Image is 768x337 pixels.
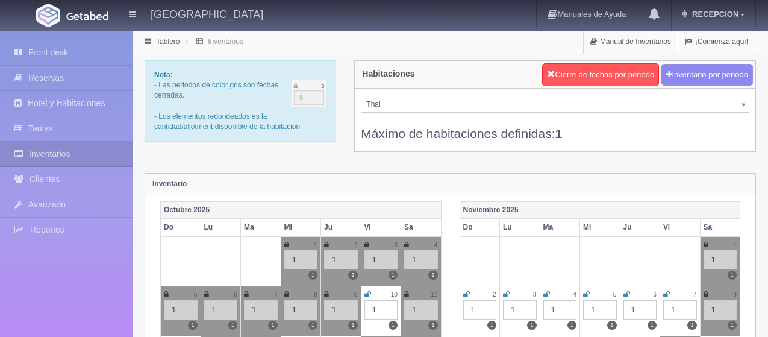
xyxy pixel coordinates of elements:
[208,37,243,46] a: Inventarios
[404,250,438,269] div: 1
[700,219,740,236] th: Sa
[460,219,500,236] th: Do
[314,291,317,298] small: 8
[36,4,60,27] img: Getabed
[704,300,737,320] div: 1
[389,321,398,330] label: 1
[284,250,318,269] div: 1
[431,291,437,298] small: 11
[228,321,237,330] label: 1
[201,219,241,236] th: Lu
[66,11,108,20] img: Getabed
[324,300,358,320] div: 1
[361,113,749,142] div: Máximo de habitaciones definidas:
[361,219,401,236] th: Vi
[663,300,697,320] div: 1
[234,291,237,298] small: 6
[244,300,278,320] div: 1
[660,219,701,236] th: Vi
[503,300,537,320] div: 1
[661,64,753,86] button: Inventario por periodo
[389,271,398,280] label: 1
[284,300,318,320] div: 1
[364,250,398,269] div: 1
[268,321,277,330] label: 1
[194,291,198,298] small: 5
[241,219,281,236] th: Ma
[733,242,737,248] small: 1
[678,30,755,54] a: ¡Comienza aquí!
[156,37,180,46] a: Tablero
[361,95,749,113] a: Thai
[687,321,696,330] label: 1
[428,321,437,330] label: 1
[487,321,496,330] label: 1
[533,291,537,298] small: 3
[164,300,198,320] div: 1
[154,71,173,79] b: Nota:
[161,219,201,236] th: Do
[540,219,580,236] th: Ma
[493,291,496,298] small: 2
[314,242,317,248] small: 1
[324,250,358,269] div: 1
[308,321,317,330] label: 1
[161,201,442,219] th: Octubre 2025
[354,242,358,248] small: 2
[274,291,278,298] small: 7
[728,321,737,330] label: 1
[500,219,540,236] th: Lu
[362,69,414,78] h4: Habitaciones
[542,63,659,86] button: Cierre de fechas por periodo
[653,291,657,298] small: 6
[704,250,737,269] div: 1
[321,219,361,236] th: Ju
[152,180,187,188] strong: Inventario
[583,300,617,320] div: 1
[348,271,357,280] label: 1
[573,291,576,298] small: 4
[348,321,357,330] label: 1
[366,95,733,113] span: Thai
[145,60,336,142] div: - Las periodos de color gris son fechas cerradas. - Los elementos redondeados es la cantidad/allo...
[733,291,737,298] small: 8
[188,321,197,330] label: 1
[354,291,358,298] small: 9
[623,300,657,320] div: 1
[728,271,737,280] label: 1
[543,300,577,320] div: 1
[401,219,442,236] th: Sa
[527,321,536,330] label: 1
[434,242,438,248] small: 4
[648,321,657,330] label: 1
[567,321,576,330] label: 1
[689,10,738,19] span: RECEPCION
[394,242,398,248] small: 3
[693,291,697,298] small: 7
[404,300,438,320] div: 1
[281,219,321,236] th: Mi
[555,127,563,140] b: 1
[607,321,616,330] label: 1
[364,300,398,320] div: 1
[292,80,327,107] img: cutoff.png
[308,271,317,280] label: 1
[613,291,617,298] small: 5
[151,6,263,21] h4: [GEOGRAPHIC_DATA]
[584,30,678,54] a: Manual de Inventarios
[204,300,238,320] div: 1
[463,300,497,320] div: 1
[620,219,660,236] th: Ju
[428,271,437,280] label: 1
[391,291,398,298] small: 10
[580,219,620,236] th: Mi
[460,201,740,219] th: Noviembre 2025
